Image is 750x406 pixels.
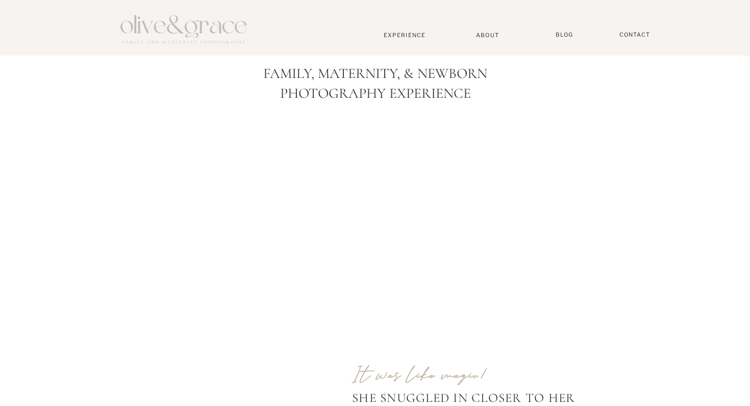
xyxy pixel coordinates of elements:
a: Experience [371,32,438,39]
a: About [472,32,503,38]
a: BLOG [552,31,577,39]
a: Contact [614,31,655,39]
p: Photography Experience [264,85,486,111]
h1: Family, Maternity, & Newborn [143,65,607,83]
b: It was like magic! [352,363,488,387]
